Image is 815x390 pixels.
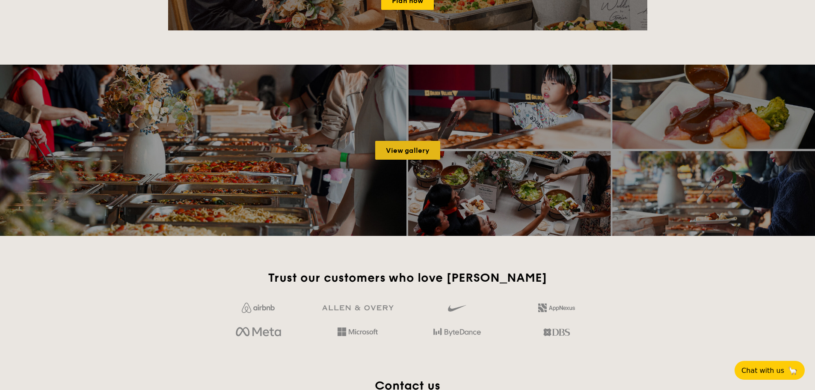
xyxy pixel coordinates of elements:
[375,141,440,160] a: View gallery
[338,327,378,336] img: Hd4TfVa7bNwuIo1gAAAAASUVORK5CYII=
[212,270,603,286] h2: Trust our customers who love [PERSON_NAME]
[242,303,275,313] img: Jf4Dw0UUCKFd4aYAAAAASUVORK5CYII=
[448,301,466,316] img: gdlseuq06himwAAAABJRU5ErkJggg==
[735,361,805,380] button: Chat with us🦙
[433,325,481,339] img: bytedance.dc5c0c88.png
[236,325,281,339] img: meta.d311700b.png
[543,325,569,339] img: dbs.a5bdd427.png
[741,366,784,375] span: Chat with us
[538,304,575,312] img: 2L6uqdT+6BmeAFDfWP11wfMG223fXktMZIL+i+lTG25h0NjUBKOYhdW2Kn6T+C0Q7bASH2i+1JIsIulPLIv5Ss6l0e291fRVW...
[788,366,798,375] span: 🦙
[322,305,394,311] img: GRg3jHAAAAABJRU5ErkJggg==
